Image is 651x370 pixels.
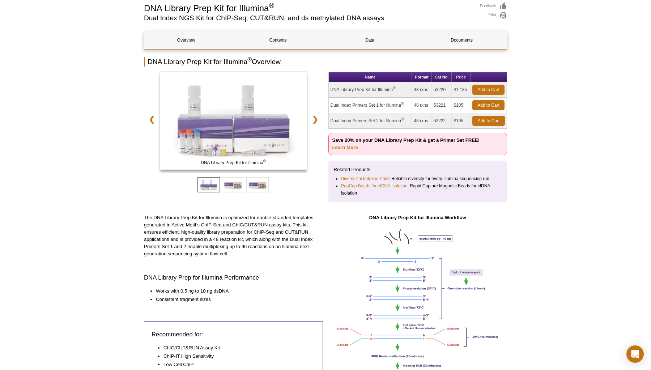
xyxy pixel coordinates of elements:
[263,159,266,163] sup: ®
[144,31,228,49] a: Overview
[329,113,412,129] td: Dual Index Primers Set 2 for Illumina
[432,72,452,82] th: Cat No.
[144,15,473,21] h2: Dual Index NGS Kit for ChIP-Seq, CUT&RUN, and ds methylated DNA assays
[144,273,323,282] h3: DNA Library Prep for Illumina Performance
[432,98,452,113] td: 53221
[329,98,412,113] td: Dual Index Primers Set 1 for Illumina
[420,31,503,49] a: Documents
[307,111,323,128] a: ❯
[341,182,495,197] li: : Rapid Capture Magnetic Beads for cfDNA Isolation
[269,1,274,9] sup: ®
[472,100,505,110] a: Add to Cart
[393,86,395,90] sup: ®
[156,288,316,295] li: Works with 0.5 ng to 10 ng dsDNA
[341,182,408,190] a: RapCap Beads for cfDNA Isolation
[341,175,389,182] a: Diversi-Phi Indexed PhiX
[432,82,452,98] td: 53220
[163,344,308,352] li: ChIC/CUT&RUN Assay Kit
[163,361,308,368] li: Low Cell ChIP
[156,296,316,303] li: Consistent fragment sizes
[452,82,471,98] td: $1,135
[432,113,452,129] td: 53222
[160,72,307,172] a: DNA Library Prep Kit for Illumina
[332,137,480,150] strong: Save 20% on your DNA Library Prep Kit & get a Primer Set FREE!
[480,2,507,10] a: Feedback
[341,175,495,182] li: : Reliable diversity for every Illumina sequencing run
[472,116,505,126] a: Add to Cart
[452,72,471,82] th: Price
[163,353,308,360] li: ChIP-IT High Sensitivity
[332,145,358,150] a: Learn More
[480,12,507,20] a: Print
[626,345,644,363] div: Open Intercom Messenger
[334,166,502,173] p: Related Products:
[162,159,305,166] span: DNA Library Prep Kit for Illumina
[401,102,404,106] sup: ®
[328,31,412,49] a: Data
[247,56,252,63] sup: ®
[369,215,466,220] strong: DNA Library Prep Kit for Illumina Workflow
[412,98,431,113] td: 48 rxns
[144,2,473,13] h1: DNA Library Prep Kit for Illumina
[152,330,315,339] h3: Recommended for:
[144,57,507,67] h2: DNA Library Prep Kit for Illumina Overview
[452,113,471,129] td: $105
[472,85,505,95] a: Add to Cart
[329,82,412,98] td: DNA Library Prep Kit for Illumina
[412,113,431,129] td: 48 rxns
[412,82,431,98] td: 48 rxns
[160,72,307,170] img: DNA Library Prep Kit for Illumina
[401,117,404,121] sup: ®
[144,214,323,258] p: The DNA Library Prep Kit for Illumina is optimized for double-stranded templates generated in Act...
[144,111,159,128] a: ❮
[329,72,412,82] th: Name
[412,72,431,82] th: Format
[452,98,471,113] td: $105
[236,31,320,49] a: Contents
